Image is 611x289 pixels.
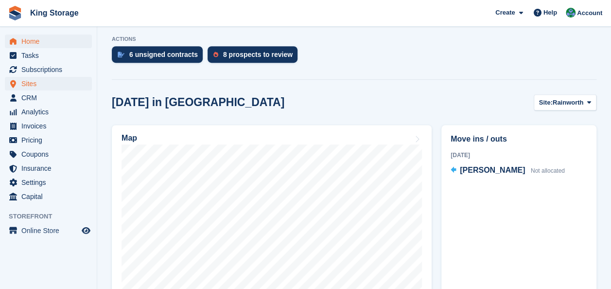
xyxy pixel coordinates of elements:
[21,190,80,203] span: Capital
[112,36,596,42] p: ACTIONS
[5,147,92,161] a: menu
[8,6,22,20] img: stora-icon-8386f47178a22dfd0bd8f6a31ec36ba5ce8667c1dd55bd0f319d3a0aa187defe.svg
[21,224,80,237] span: Online Store
[531,167,565,174] span: Not allocated
[495,8,515,18] span: Create
[553,98,584,108] span: Rainworth
[112,96,284,109] h2: [DATE] in [GEOGRAPHIC_DATA]
[543,8,557,18] span: Help
[451,133,587,145] h2: Move ins / outs
[5,35,92,48] a: menu
[21,119,80,133] span: Invoices
[21,35,80,48] span: Home
[213,52,218,57] img: prospect-51fa495bee0391a8d652442698ab0144808aea92771e9ea1ae160a38d050c398.svg
[577,8,602,18] span: Account
[5,133,92,147] a: menu
[5,190,92,203] a: menu
[9,212,97,221] span: Storefront
[534,94,596,110] button: Site: Rainworth
[5,176,92,189] a: menu
[460,166,525,174] span: [PERSON_NAME]
[5,63,92,76] a: menu
[80,225,92,236] a: Preview store
[21,176,80,189] span: Settings
[21,77,80,90] span: Sites
[21,133,80,147] span: Pricing
[26,5,83,21] a: King Storage
[451,164,565,177] a: [PERSON_NAME] Not allocated
[223,51,293,58] div: 8 prospects to review
[112,46,208,68] a: 6 unsigned contracts
[122,134,137,143] h2: Map
[129,51,198,58] div: 6 unsigned contracts
[5,49,92,62] a: menu
[208,46,302,68] a: 8 prospects to review
[566,8,576,18] img: John King
[451,151,587,160] div: [DATE]
[5,91,92,105] a: menu
[21,63,80,76] span: Subscriptions
[118,52,124,57] img: contract_signature_icon-13c848040528278c33f63329250d36e43548de30e8caae1d1a13099fd9432cc5.svg
[5,224,92,237] a: menu
[21,162,80,175] span: Insurance
[21,105,80,119] span: Analytics
[21,147,80,161] span: Coupons
[21,49,80,62] span: Tasks
[5,162,92,175] a: menu
[21,91,80,105] span: CRM
[539,98,553,108] span: Site:
[5,105,92,119] a: menu
[5,119,92,133] a: menu
[5,77,92,90] a: menu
